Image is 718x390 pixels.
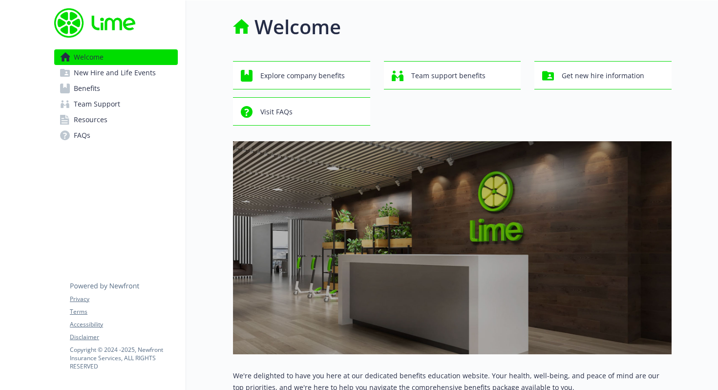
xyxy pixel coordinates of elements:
a: Disclaimer [70,333,177,342]
a: Welcome [54,49,178,65]
a: Benefits [54,81,178,96]
span: Visit FAQs [260,103,293,121]
span: Welcome [74,49,104,65]
span: Team support benefits [411,66,486,85]
span: Explore company benefits [260,66,345,85]
button: Get new hire information [534,61,672,89]
a: New Hire and Life Events [54,65,178,81]
p: Copyright © 2024 - 2025 , Newfront Insurance Services, ALL RIGHTS RESERVED [70,346,177,370]
a: Terms [70,307,177,316]
a: Resources [54,112,178,128]
span: New Hire and Life Events [74,65,156,81]
img: overview page banner [233,141,672,354]
button: Visit FAQs [233,97,370,126]
a: Privacy [70,295,177,303]
h1: Welcome [254,12,341,42]
a: FAQs [54,128,178,143]
a: Accessibility [70,320,177,329]
span: Get new hire information [562,66,644,85]
button: Explore company benefits [233,61,370,89]
span: Team Support [74,96,120,112]
a: Team Support [54,96,178,112]
button: Team support benefits [384,61,521,89]
span: FAQs [74,128,90,143]
span: Benefits [74,81,100,96]
span: Resources [74,112,107,128]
